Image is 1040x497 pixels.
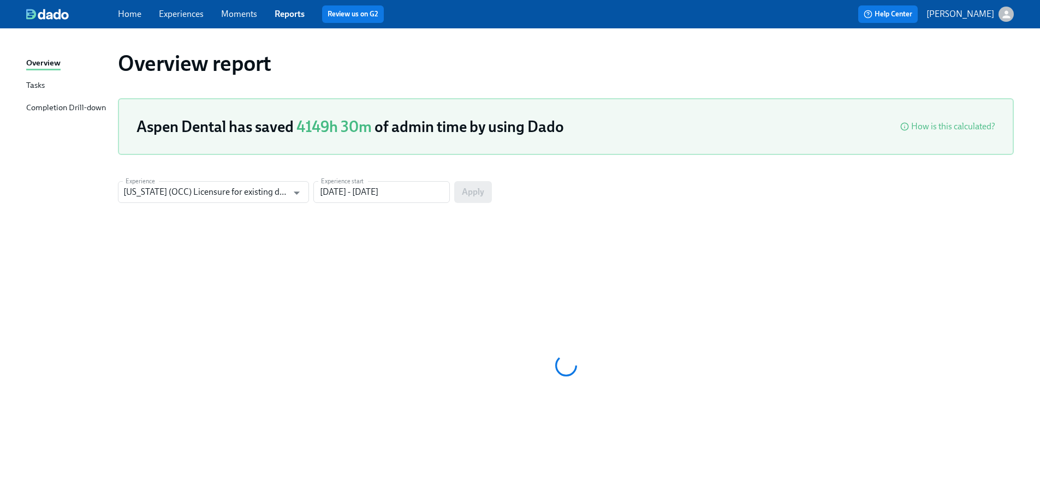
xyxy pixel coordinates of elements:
a: Tasks [26,79,109,93]
h1: Overview report [118,50,271,76]
a: Reports [275,9,305,19]
span: 4149h 30m [296,117,372,136]
button: Review us on G2 [322,5,384,23]
div: Tasks [26,79,45,93]
div: Completion Drill-down [26,101,106,115]
a: dado [26,9,118,20]
img: dado [26,9,69,20]
h3: Aspen Dental has saved of admin time by using Dado [136,117,564,136]
div: Overview [26,57,61,70]
a: Overview [26,57,109,70]
a: Review us on G2 [328,9,378,20]
button: Help Center [858,5,918,23]
button: [PERSON_NAME] [926,7,1014,22]
div: How is this calculated? [911,121,995,133]
span: Help Center [864,9,912,20]
a: Home [118,9,141,19]
button: Open [288,184,305,201]
p: [PERSON_NAME] [926,8,994,20]
a: Moments [221,9,257,19]
a: Completion Drill-down [26,101,109,115]
a: Experiences [159,9,204,19]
